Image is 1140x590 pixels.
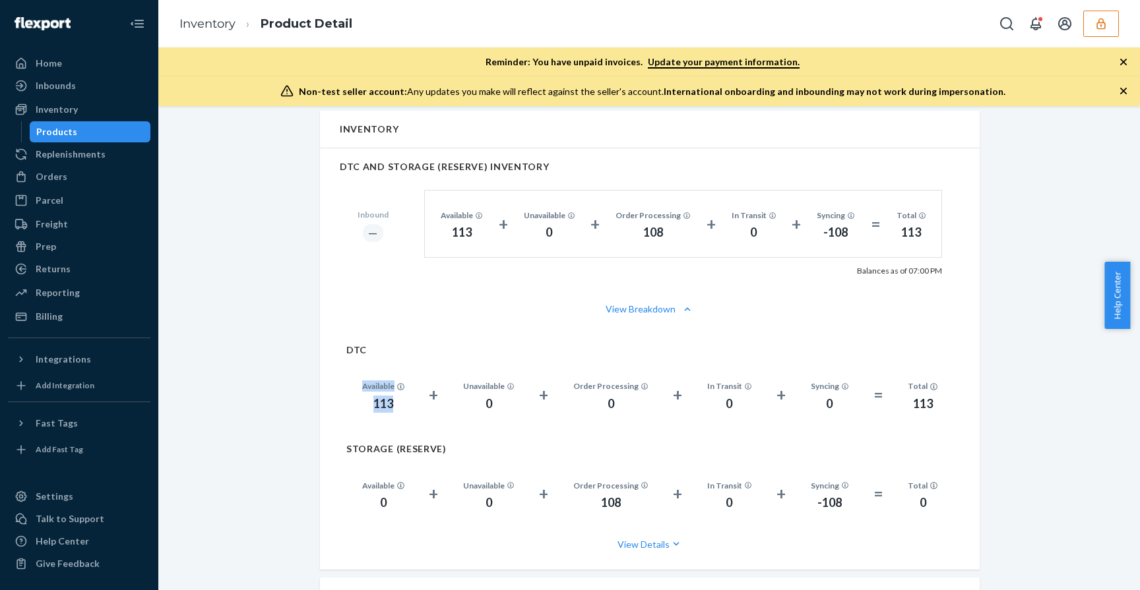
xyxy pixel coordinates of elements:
[792,212,801,236] div: +
[358,209,389,220] div: Inbound
[1052,11,1078,37] button: Open account menu
[8,531,150,552] a: Help Center
[8,236,150,257] a: Prep
[811,480,849,491] div: Syncing
[8,190,150,211] a: Parcel
[340,124,398,134] h2: Inventory
[908,480,937,491] div: Total
[616,210,691,221] div: Order Processing
[8,349,150,370] button: Integrations
[590,212,600,236] div: +
[8,508,150,529] a: Talk to Support
[36,557,100,570] div: Give Feedback
[524,224,575,241] div: 0
[179,16,236,31] a: Inventory
[36,286,80,299] div: Reporting
[486,55,800,69] p: Reminder: You have unpaid invoices.
[36,79,76,92] div: Inbounds
[908,380,937,392] div: Total
[346,527,953,562] button: View Details
[573,480,649,491] div: Order Processing
[499,212,508,236] div: +
[776,482,786,506] div: +
[36,310,63,323] div: Billing
[8,75,150,96] a: Inbounds
[36,148,106,161] div: Replenishments
[897,210,926,221] div: Total
[524,210,575,221] div: Unavailable
[463,380,515,392] div: Unavailable
[362,380,404,392] div: Available
[362,494,404,512] div: 0
[8,282,150,303] a: Reporting
[8,486,150,507] a: Settings
[299,86,407,97] span: Non-test seller account:
[908,396,937,413] div: 113
[36,417,78,430] div: Fast Tags
[441,224,483,241] div: 113
[707,480,752,491] div: In Transit
[463,480,515,491] div: Unavailable
[299,85,1005,98] div: Any updates you make will reflect against the seller's account.
[573,380,649,392] div: Order Processing
[539,383,548,407] div: +
[36,170,67,183] div: Orders
[673,383,682,407] div: +
[573,494,649,512] div: 108
[994,11,1020,37] button: Open Search Box
[36,57,62,70] div: Home
[908,494,937,512] div: 0
[616,224,691,241] div: 108
[36,125,77,138] div: Products
[36,194,63,207] div: Parcel
[873,383,883,407] div: =
[36,262,71,276] div: Returns
[340,162,960,171] h2: DTC AND STORAGE (RESERVE) INVENTORY
[36,103,78,116] div: Inventory
[539,482,548,506] div: +
[8,166,150,187] a: Orders
[261,16,352,31] a: Product Detail
[362,396,404,413] div: 113
[897,224,926,241] div: 113
[30,121,151,142] a: Products
[1023,11,1049,37] button: Open notifications
[463,396,515,413] div: 0
[8,413,150,434] button: Fast Tags
[817,210,855,221] div: Syncing
[707,212,716,236] div: +
[363,224,383,242] div: ―
[707,494,752,512] div: 0
[776,383,786,407] div: +
[664,86,1005,97] span: International onboarding and inbounding may not work during impersonation.
[811,380,849,392] div: Syncing
[648,56,800,69] a: Update your payment information.
[707,396,752,413] div: 0
[362,480,404,491] div: Available
[36,240,56,253] div: Prep
[36,353,91,366] div: Integrations
[36,444,83,455] div: Add Fast Tag
[732,224,776,241] div: 0
[817,224,855,241] div: -108
[429,383,438,407] div: +
[169,5,363,44] ol: breadcrumbs
[8,439,150,460] a: Add Fast Tag
[346,345,953,355] h2: DTC
[36,512,104,525] div: Talk to Support
[8,53,150,74] a: Home
[811,396,849,413] div: 0
[871,212,881,236] div: =
[346,444,953,454] h2: STORAGE (RESERVE)
[573,396,649,413] div: 0
[463,494,515,512] div: 0
[8,214,150,235] a: Freight
[8,375,150,396] a: Add Integration
[8,99,150,120] a: Inventory
[8,553,150,574] button: Give Feedback
[673,482,682,506] div: +
[1104,262,1130,329] span: Help Center
[429,482,438,506] div: +
[36,535,89,548] div: Help Center
[8,144,150,165] a: Replenishments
